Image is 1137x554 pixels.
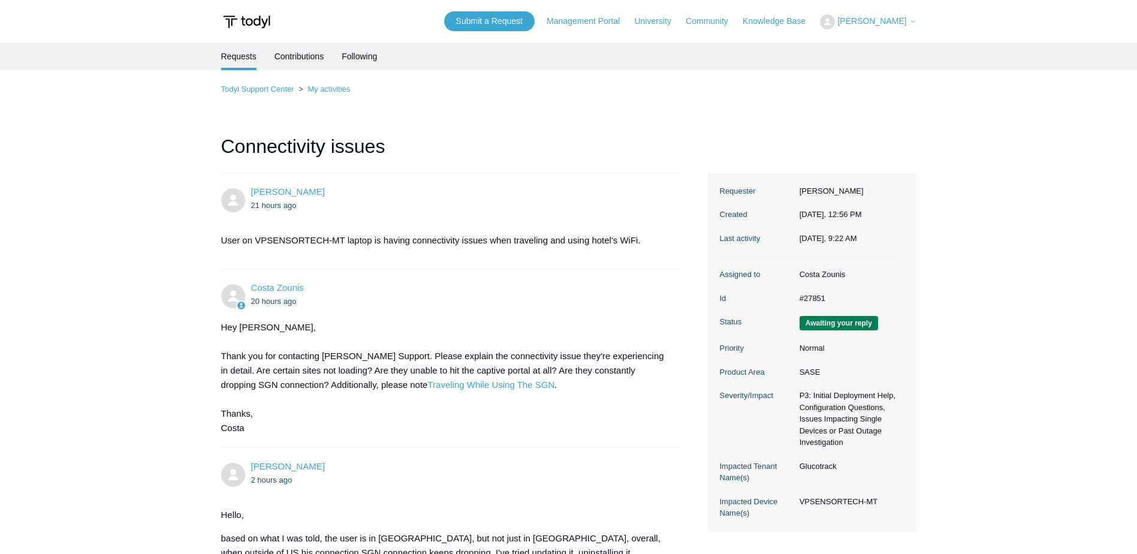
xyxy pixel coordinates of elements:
span: Greg Sasiadek [251,461,325,471]
dd: [PERSON_NAME] [794,185,904,197]
a: [PERSON_NAME] [251,186,325,197]
span: [PERSON_NAME] [837,16,906,26]
h1: Connectivity issues [221,132,680,173]
time: 09/03/2025, 09:22 [800,234,857,243]
time: 09/02/2025, 12:56 [800,210,862,219]
a: Costa Zounis [251,282,304,293]
a: Contributions [275,43,324,70]
li: My activities [296,85,350,94]
li: Todyl Support Center [221,85,297,94]
time: 09/02/2025, 14:06 [251,297,297,306]
dt: Impacted Tenant Name(s) [720,460,794,484]
a: Knowledge Base [743,15,818,28]
time: 09/02/2025, 12:56 [251,201,297,210]
dt: Product Area [720,366,794,378]
dt: Id [720,293,794,305]
dt: Last activity [720,233,794,245]
a: Traveling While Using The SGN [427,380,554,390]
a: University [634,15,683,28]
dd: Glucotrack [794,460,904,472]
a: Submit a Request [444,11,535,31]
span: We are waiting for you to respond [800,316,878,330]
li: Requests [221,43,257,70]
dd: SASE [794,366,904,378]
dd: Normal [794,342,904,354]
a: Following [342,43,377,70]
a: My activities [307,85,350,94]
dt: Status [720,316,794,328]
img: Todyl Support Center Help Center home page [221,11,272,33]
a: Management Portal [547,15,632,28]
dd: Costa Zounis [794,269,904,281]
dd: VPSENSORTECH-MT [794,496,904,508]
dt: Impacted Device Name(s) [720,496,794,519]
dd: P3: Initial Deployment Help, Configuration Questions, Issues Impacting Single Devices or Past Out... [794,390,904,448]
dt: Requester [720,185,794,197]
button: [PERSON_NAME] [820,14,916,29]
dt: Assigned to [720,269,794,281]
dd: #27851 [794,293,904,305]
p: User on VPSENSORTECH-MT laptop is having connectivity issues when traveling and using hotel's WiFi. [221,233,668,248]
dt: Severity/Impact [720,390,794,402]
div: Hey [PERSON_NAME], Thank you for contacting [PERSON_NAME] Support. Please explain the connectivit... [221,320,668,435]
p: Hello, [221,508,668,522]
time: 09/03/2025, 08:26 [251,475,292,484]
dt: Created [720,209,794,221]
a: Todyl Support Center [221,85,294,94]
span: Greg Sasiadek [251,186,325,197]
a: [PERSON_NAME] [251,461,325,471]
dt: Priority [720,342,794,354]
a: Community [686,15,740,28]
